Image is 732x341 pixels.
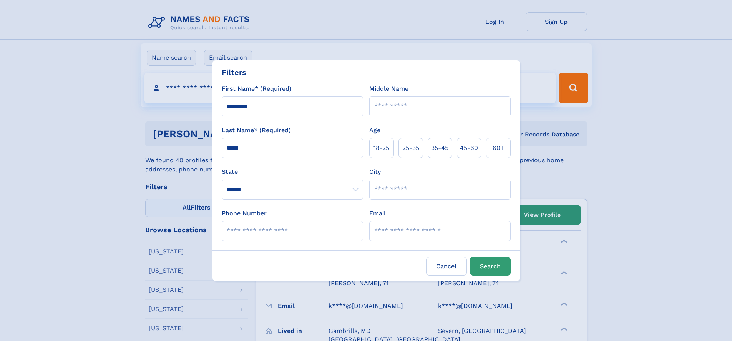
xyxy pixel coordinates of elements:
[402,143,419,153] span: 25‑35
[470,257,511,276] button: Search
[369,84,408,93] label: Middle Name
[426,257,467,276] label: Cancel
[431,143,448,153] span: 35‑45
[222,67,246,78] div: Filters
[222,167,363,176] label: State
[369,126,380,135] label: Age
[493,143,504,153] span: 60+
[222,209,267,218] label: Phone Number
[460,143,478,153] span: 45‑60
[373,143,389,153] span: 18‑25
[369,209,386,218] label: Email
[222,84,292,93] label: First Name* (Required)
[222,126,291,135] label: Last Name* (Required)
[369,167,381,176] label: City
